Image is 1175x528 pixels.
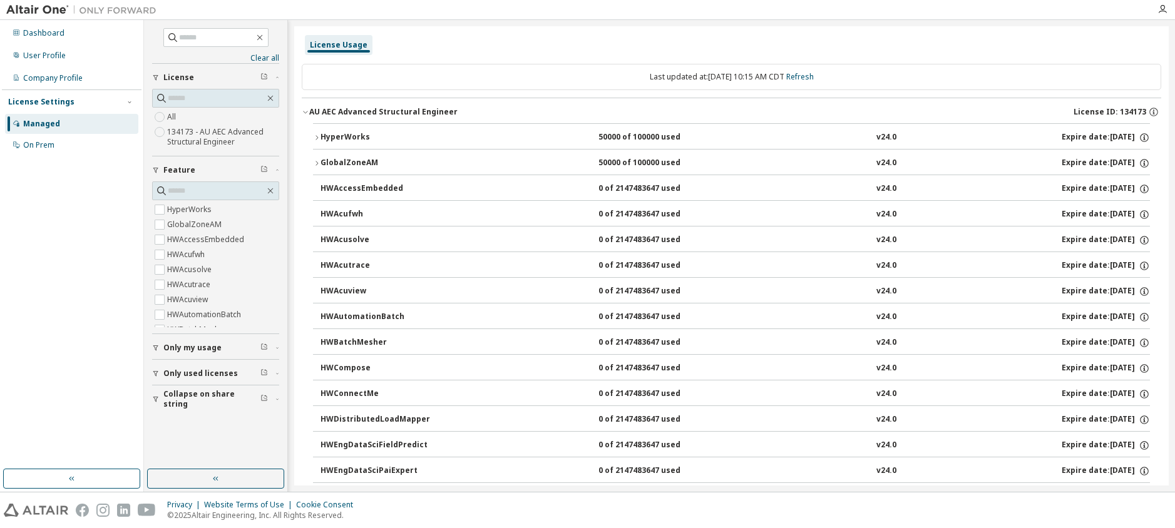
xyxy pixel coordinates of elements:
[1062,183,1150,195] div: Expire date: [DATE]
[876,209,896,220] div: v24.0
[321,388,433,400] div: HWConnectMe
[598,183,711,195] div: 0 of 2147483647 used
[260,368,268,378] span: Clear filter
[302,98,1161,126] button: AU AEC Advanced Structural EngineerLicense ID: 134173
[313,124,1150,151] button: HyperWorks50000 of 100000 usedv24.0Expire date:[DATE]
[321,209,433,220] div: HWAcufwh
[321,355,1150,382] button: HWCompose0 of 2147483647 usedv24.0Expire date:[DATE]
[309,107,458,117] div: AU AEC Advanced Structural Engineer
[321,440,433,451] div: HWEngDataSciFieldPredict
[598,312,711,323] div: 0 of 2147483647 used
[598,260,711,272] div: 0 of 2147483647 used
[23,140,54,150] div: On Prem
[1062,132,1150,143] div: Expire date: [DATE]
[167,109,178,124] label: All
[1062,286,1150,297] div: Expire date: [DATE]
[1062,363,1150,374] div: Expire date: [DATE]
[876,363,896,374] div: v24.0
[167,322,229,337] label: HWBatchMesher
[321,235,433,246] div: HWAcusolve
[321,201,1150,228] button: HWAcufwh0 of 2147483647 usedv24.0Expire date:[DATE]
[167,510,361,520] p: © 2025 Altair Engineering, Inc. All Rights Reserved.
[167,247,207,262] label: HWAcufwh
[321,286,433,297] div: HWAcuview
[321,158,433,169] div: GlobalZoneAM
[321,380,1150,408] button: HWConnectMe0 of 2147483647 usedv24.0Expire date:[DATE]
[260,343,268,353] span: Clear filter
[598,465,711,477] div: 0 of 2147483647 used
[96,504,110,517] img: instagram.svg
[321,329,1150,357] button: HWBatchMesher0 of 2147483647 usedv24.0Expire date:[DATE]
[1062,337,1150,348] div: Expire date: [DATE]
[1062,388,1150,400] div: Expire date: [DATE]
[204,500,296,510] div: Website Terms of Use
[876,286,896,297] div: v24.0
[876,414,896,425] div: v24.0
[1062,158,1150,169] div: Expire date: [DATE]
[321,132,433,143] div: HyperWorks
[8,97,74,107] div: License Settings
[321,260,433,272] div: HWAcutrace
[598,209,711,220] div: 0 of 2147483647 used
[1062,312,1150,323] div: Expire date: [DATE]
[1074,107,1146,117] span: License ID: 134173
[152,53,279,63] a: Clear all
[23,73,83,83] div: Company Profile
[321,432,1150,459] button: HWEngDataSciFieldPredict0 of 2147483647 usedv24.0Expire date:[DATE]
[23,28,64,38] div: Dashboard
[310,40,367,50] div: License Usage
[876,158,896,169] div: v24.0
[302,64,1161,90] div: Last updated at: [DATE] 10:15 AM CDT
[598,132,711,143] div: 50000 of 100000 used
[1062,440,1150,451] div: Expire date: [DATE]
[163,343,222,353] span: Only my usage
[76,504,89,517] img: facebook.svg
[876,440,896,451] div: v24.0
[117,504,130,517] img: linkedin.svg
[138,504,156,517] img: youtube.svg
[167,307,244,322] label: HWAutomationBatch
[598,440,711,451] div: 0 of 2147483647 used
[1062,235,1150,246] div: Expire date: [DATE]
[321,337,433,348] div: HWBatchMesher
[321,414,433,425] div: HWDistributedLoadMapper
[598,286,711,297] div: 0 of 2147483647 used
[152,385,279,413] button: Collapse on share string
[167,124,279,150] label: 134173 - AU AEC Advanced Structural Engineer
[321,183,433,195] div: HWAccessEmbedded
[167,262,214,277] label: HWAcusolve
[23,51,66,61] div: User Profile
[598,388,711,400] div: 0 of 2147483647 used
[321,226,1150,254] button: HWAcusolve0 of 2147483647 usedv24.0Expire date:[DATE]
[786,71,814,82] a: Refresh
[1062,414,1150,425] div: Expire date: [DATE]
[167,217,224,232] label: GlobalZoneAM
[167,277,213,292] label: HWAcutrace
[152,334,279,362] button: Only my usage
[876,337,896,348] div: v24.0
[598,337,711,348] div: 0 of 2147483647 used
[876,183,896,195] div: v24.0
[260,73,268,83] span: Clear filter
[321,252,1150,280] button: HWAcutrace0 of 2147483647 usedv24.0Expire date:[DATE]
[152,156,279,184] button: Feature
[163,165,195,175] span: Feature
[4,504,68,517] img: altair_logo.svg
[321,465,433,477] div: HWEngDataSciPaiExpert
[167,500,204,510] div: Privacy
[152,360,279,387] button: Only used licenses
[296,500,361,510] div: Cookie Consent
[321,406,1150,434] button: HWDistributedLoadMapper0 of 2147483647 usedv24.0Expire date:[DATE]
[321,312,433,323] div: HWAutomationBatch
[876,312,896,323] div: v24.0
[876,235,896,246] div: v24.0
[260,394,268,404] span: Clear filter
[163,368,238,378] span: Only used licenses
[163,73,194,83] span: License
[163,389,260,409] span: Collapse on share string
[321,483,1150,510] button: HWEngDataSciPaiShape0 of 2147483647 usedv24.0Expire date:[DATE]
[152,64,279,91] button: License
[260,165,268,175] span: Clear filter
[1062,465,1150,477] div: Expire date: [DATE]
[6,4,163,16] img: Altair One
